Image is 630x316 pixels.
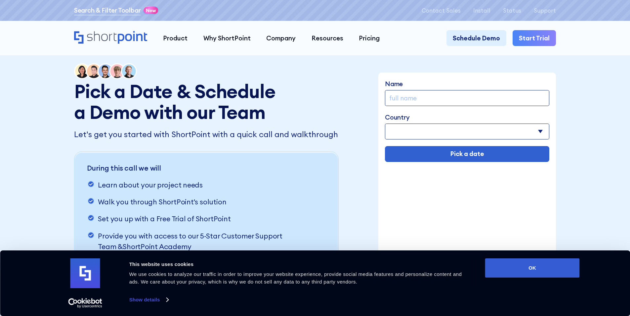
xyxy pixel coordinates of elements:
[266,33,296,43] div: Company
[74,6,141,15] a: Search & Filter Toolbar
[74,81,282,123] h1: Pick a Date & Schedule a Demo with our Team
[385,146,549,162] input: Pick a date
[351,30,388,46] a: Pricing
[98,180,203,190] p: Learn about your project needs
[485,258,580,278] button: OK
[258,30,304,46] a: Company
[74,31,147,45] a: Home
[203,33,251,43] div: Why ShortPoint
[56,298,114,308] a: Usercentrics Cookiebot - opens in a new window
[87,163,301,174] p: During this call we will
[446,30,506,46] a: Schedule Demo
[155,30,195,46] a: Product
[98,231,300,252] p: Provide you with access to our 5-Star Customer Support Team &
[129,260,470,268] div: This website uses cookies
[503,7,521,14] a: Status
[312,33,343,43] div: Resources
[534,7,556,14] a: Support
[129,295,168,305] a: Show details
[359,33,380,43] div: Pricing
[513,30,556,46] a: Start Trial
[304,30,351,46] a: Resources
[385,113,549,122] label: Country
[422,7,461,14] a: Contact Sales
[70,258,100,288] img: logo
[163,33,188,43] div: Product
[385,90,549,106] input: full name
[385,79,549,162] form: Demo Form
[195,30,259,46] a: Why ShortPoint
[74,129,341,140] p: Let's get you started with ShortPoint with a quick call and walkthrough
[123,241,191,252] a: ShortPoint Academy
[473,7,490,14] a: Install
[385,79,549,89] label: Name
[98,197,226,207] p: Walk you through ShortPoint's solution
[98,214,231,224] p: Set you up with a Free Trial of ShortPoint
[129,271,462,285] span: We use cookies to analyze our traffic in order to improve your website experience, provide social...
